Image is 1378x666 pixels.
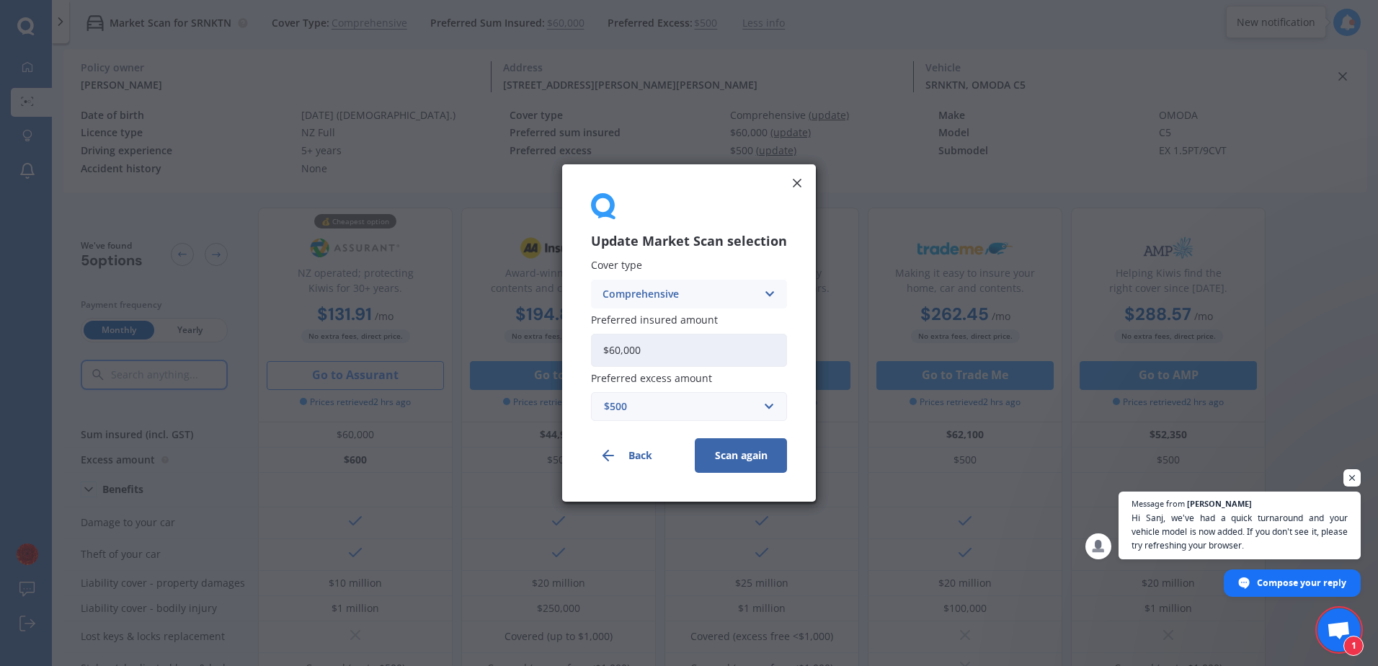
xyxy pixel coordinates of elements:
span: Message from [1132,499,1185,507]
span: [PERSON_NAME] [1187,499,1252,507]
span: Cover type [591,259,642,272]
span: 1 [1343,636,1364,656]
span: Hi Sanj, we've had a quick turnaround and your vehicle model is now added. If you don't see it, p... [1132,511,1348,552]
span: Compose your reply [1257,570,1346,595]
span: Preferred insured amount [591,313,718,327]
span: Preferred excess amount [591,371,712,385]
h3: Update Market Scan selection [591,233,787,249]
div: $500 [604,399,757,414]
input: Enter amount [591,334,787,367]
div: Comprehensive [603,286,757,302]
button: Scan again [695,438,787,473]
div: Open chat [1317,608,1361,652]
button: Back [591,438,683,473]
